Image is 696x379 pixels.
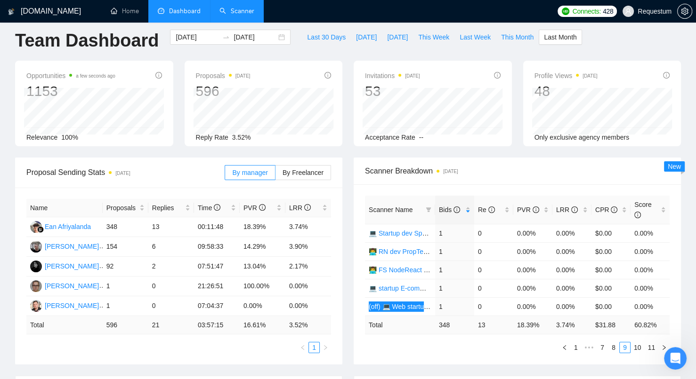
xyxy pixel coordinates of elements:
td: 13 [148,217,194,237]
td: 154 [103,237,148,257]
button: This Month [496,30,539,45]
td: 0 [148,296,194,316]
span: info-circle [453,206,460,213]
td: 0.00% [285,296,331,316]
span: ••• [582,342,597,353]
span: info-circle [494,72,501,79]
td: 18.39 % [513,316,552,334]
td: 348 [103,217,148,237]
button: right [658,342,670,353]
img: logo [8,4,15,19]
a: [URL][DOMAIN_NAME] [100,68,173,75]
button: right [320,342,331,353]
img: VL [30,241,42,253]
td: $0.00 [591,261,631,279]
span: info-circle [304,204,311,211]
td: 00:11:48 [194,217,240,237]
td: 6 [148,237,194,257]
input: End date [234,32,276,42]
span: Re [478,206,495,213]
td: 1 [103,296,148,316]
span: CPR [595,206,617,213]
a: 8 [608,342,619,353]
button: [DATE] [382,30,413,45]
time: a few seconds ago [76,73,115,79]
time: [DATE] [405,73,420,79]
span: right [323,345,328,350]
span: 100% [61,134,78,141]
time: [DATE] [443,169,458,174]
td: 21 [148,316,194,334]
td: $0.00 [591,242,631,261]
div: andrey.blond@requestum.com says… [8,219,181,247]
td: 09:58:33 [194,237,240,257]
span: Proposal Sending Stats [26,166,225,178]
td: 0.00% [513,224,552,242]
span: info-circle [611,206,617,213]
div: 48 [534,82,598,100]
span: Time [198,204,220,212]
a: 7 [597,342,607,353]
div: Dima • 3h ago [15,269,57,275]
div: Thanks, Dima [121,219,181,240]
div: Close [165,4,182,21]
span: left [562,345,567,350]
span: This Month [501,32,534,42]
span: New [668,163,681,170]
div: 1153 [26,82,115,100]
div: No worries, thank you for this report 🙏Dima • 3h ago [8,247,153,268]
span: Proposals [196,70,251,81]
a: EAEan Afriyalanda [30,222,91,230]
span: 3.52% [232,134,251,141]
button: setting [677,4,692,19]
div: andrey.blond@requestum.com says… [8,34,181,90]
span: Replies [152,203,183,213]
span: LRR [556,206,578,213]
span: This Week [418,32,449,42]
span: filter [426,207,431,213]
th: Proposals [103,199,148,217]
td: 0 [474,297,513,316]
div: Thank you very much 🙏We checked the configuration and see that notifications on our end are worki... [8,90,154,212]
td: 0.00% [631,261,670,279]
button: Last 30 Days [302,30,351,45]
td: 2 [148,257,194,276]
div: 53 [365,82,420,100]
td: 1 [435,224,474,242]
td: 0.00% [513,279,552,297]
img: gigradar-bm.png [37,226,44,233]
button: left [297,342,308,353]
th: Replies [148,199,194,217]
td: 3.74% [285,217,331,237]
li: Next Page [320,342,331,353]
td: 13.04% [240,257,285,276]
span: info-circle [634,212,641,218]
a: 👨‍💻 RN dev PropTech + Construction [369,248,475,255]
span: LRR [289,204,311,212]
a: VL[PERSON_NAME] [30,242,99,250]
div: [PERSON_NAME] [45,261,99,271]
td: 0.00% [631,242,670,261]
a: IK[PERSON_NAME] [30,282,99,289]
span: 428 [603,6,613,16]
button: Home [147,4,165,22]
button: Upload attachment [45,307,52,315]
td: 07:04:37 [194,296,240,316]
span: info-circle [259,204,266,211]
td: $0.00 [591,224,631,242]
iframe: Intercom live chat [664,347,687,370]
a: 1 [571,342,581,353]
a: AK[PERSON_NAME] [30,262,99,269]
span: info-circle [533,206,539,213]
button: [DATE] [351,30,382,45]
div: Dima says… [8,247,181,289]
td: 0.00% [631,224,670,242]
img: upwork-logo.png [562,8,569,15]
li: 1 [570,342,582,353]
td: 14.29% [240,237,285,257]
button: This Week [413,30,454,45]
td: 0.00% [552,242,591,261]
span: left [300,345,306,350]
span: Scanner Name [369,206,413,213]
li: 11 [644,342,658,353]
